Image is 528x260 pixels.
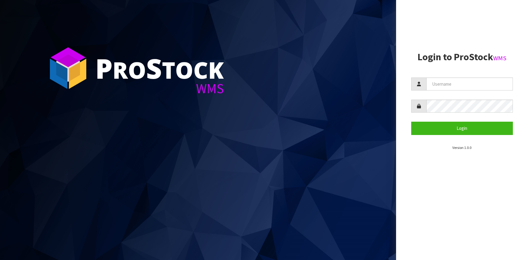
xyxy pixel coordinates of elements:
small: WMS [493,54,507,62]
img: ProStock Cube [45,45,91,91]
span: P [95,50,113,87]
button: Login [411,122,513,135]
div: ro tock [95,54,224,82]
input: Username [426,77,513,91]
span: S [146,50,162,87]
small: Version 1.0.0 [452,145,471,150]
div: WMS [95,82,224,95]
h2: Login to ProStock [411,52,513,62]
